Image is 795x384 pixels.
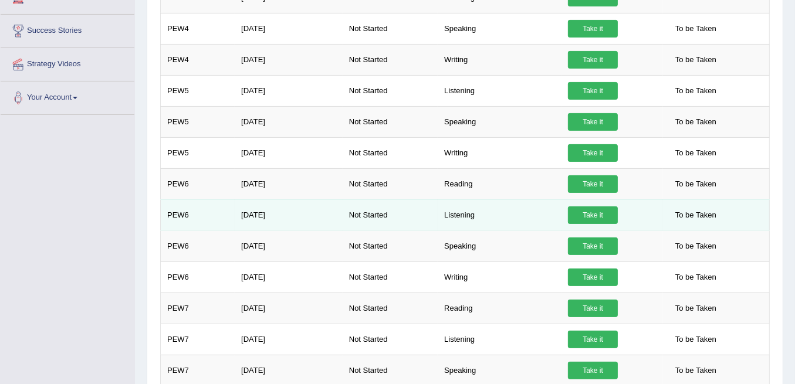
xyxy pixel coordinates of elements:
a: Take it [568,82,618,100]
span: To be Taken [669,175,722,193]
td: Writing [438,137,561,168]
span: To be Taken [669,206,722,224]
a: Take it [568,113,618,131]
td: Speaking [438,13,561,44]
td: PEW7 [161,324,235,355]
a: Take it [568,237,618,255]
span: To be Taken [669,20,722,38]
a: Take it [568,144,618,162]
a: Take it [568,362,618,379]
td: PEW6 [161,230,235,261]
span: To be Taken [669,362,722,379]
td: Writing [438,261,561,293]
a: Take it [568,51,618,69]
td: Not Started [343,324,438,355]
a: Your Account [1,81,134,111]
td: Not Started [343,44,438,75]
span: To be Taken [669,113,722,131]
td: PEW4 [161,13,235,44]
td: Reading [438,293,561,324]
td: PEW7 [161,293,235,324]
td: Not Started [343,261,438,293]
td: Not Started [343,230,438,261]
td: Speaking [438,230,561,261]
td: Writing [438,44,561,75]
td: Not Started [343,293,438,324]
td: [DATE] [235,230,343,261]
a: Success Stories [1,15,134,44]
td: [DATE] [235,199,343,230]
td: [DATE] [235,293,343,324]
td: Not Started [343,13,438,44]
span: To be Taken [669,331,722,348]
td: Listening [438,324,561,355]
td: [DATE] [235,168,343,199]
span: To be Taken [669,144,722,162]
td: [DATE] [235,324,343,355]
td: Listening [438,199,561,230]
td: PEW5 [161,106,235,137]
td: Not Started [343,75,438,106]
td: [DATE] [235,13,343,44]
a: Strategy Videos [1,48,134,77]
td: Not Started [343,199,438,230]
a: Take it [568,269,618,286]
a: Take it [568,20,618,38]
td: PEW4 [161,44,235,75]
td: Speaking [438,106,561,137]
td: PEW6 [161,199,235,230]
td: PEW6 [161,261,235,293]
td: [DATE] [235,44,343,75]
a: Take it [568,175,618,193]
td: [DATE] [235,106,343,137]
td: Reading [438,168,561,199]
td: Not Started [343,106,438,137]
td: PEW6 [161,168,235,199]
span: To be Taken [669,82,722,100]
a: Take it [568,300,618,317]
a: Take it [568,206,618,224]
a: Take it [568,331,618,348]
td: PEW5 [161,137,235,168]
td: PEW5 [161,75,235,106]
span: To be Taken [669,300,722,317]
td: Listening [438,75,561,106]
span: To be Taken [669,237,722,255]
td: [DATE] [235,261,343,293]
span: To be Taken [669,269,722,286]
td: Not Started [343,137,438,168]
td: [DATE] [235,75,343,106]
td: Not Started [343,168,438,199]
td: [DATE] [235,137,343,168]
span: To be Taken [669,51,722,69]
